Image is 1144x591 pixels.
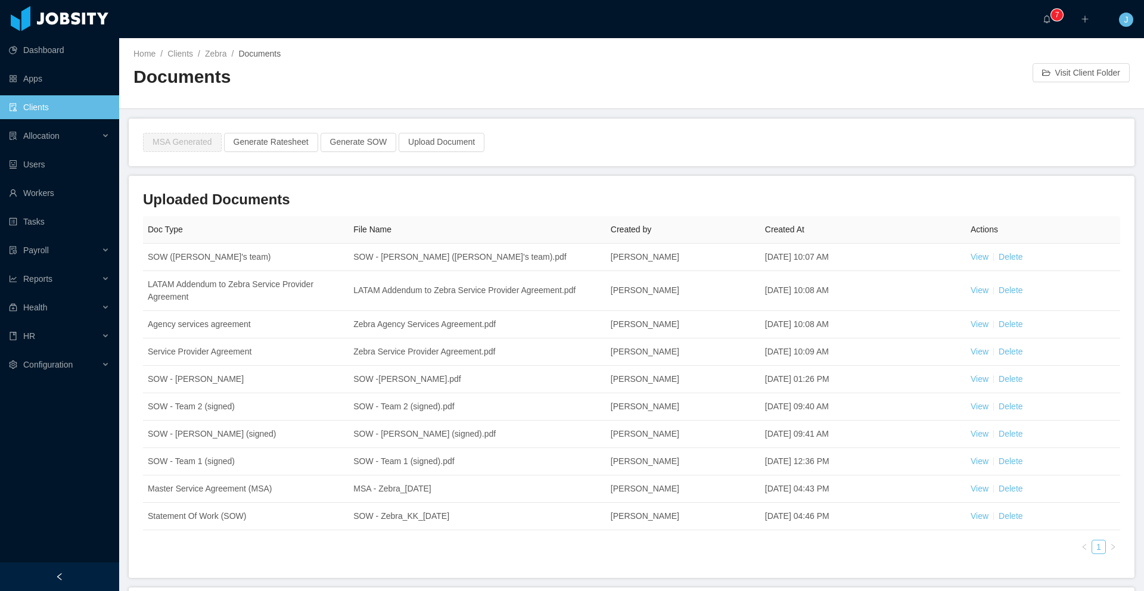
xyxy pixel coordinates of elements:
td: [DATE] 10:08 AM [760,311,966,338]
td: Agency services agreement [143,311,349,338]
td: Service Provider Agreement [143,338,349,366]
a: Delete [999,347,1022,356]
td: SOW - Team 2 (signed) [143,393,349,421]
td: SOW - Team 1 (signed).pdf [349,448,606,475]
button: Generate SOW [321,133,397,152]
td: [PERSON_NAME] [606,366,760,393]
span: Created At [765,225,804,234]
h3: Uploaded Documents [143,190,1120,209]
i: icon: file-protect [9,246,17,254]
a: icon: appstoreApps [9,67,110,91]
td: SOW - [PERSON_NAME] ([PERSON_NAME]'s team).pdf [349,244,606,271]
a: icon: robotUsers [9,153,110,176]
td: [PERSON_NAME] [606,475,760,503]
span: Configuration [23,360,73,369]
i: icon: solution [9,132,17,140]
a: Delete [999,374,1022,384]
span: Doc Type [148,225,183,234]
td: [PERSON_NAME] [606,271,760,311]
td: [DATE] 04:43 PM [760,475,966,503]
button: MSA Generated [143,133,222,152]
a: Delete [999,484,1022,493]
a: icon: auditClients [9,95,110,119]
i: icon: setting [9,360,17,369]
td: SOW - [PERSON_NAME] (signed) [143,421,349,448]
i: icon: plus [1081,15,1089,23]
td: [PERSON_NAME] [606,393,760,421]
span: Reports [23,274,52,284]
td: Master Service Agreement (MSA) [143,475,349,503]
span: Documents [238,49,281,58]
a: Zebra [205,49,227,58]
td: [DATE] 10:07 AM [760,244,966,271]
a: icon: userWorkers [9,181,110,205]
td: Zebra Agency Services Agreement.pdf [349,311,606,338]
td: SOW ([PERSON_NAME]'s team) [143,244,349,271]
span: Allocation [23,131,60,141]
td: SOW - Zebra_KK_[DATE] [349,503,606,530]
td: Statement Of Work (SOW) [143,503,349,530]
a: View [971,285,988,295]
sup: 7 [1051,9,1063,21]
td: [PERSON_NAME] [606,244,760,271]
a: View [971,374,988,384]
span: J [1124,13,1129,27]
a: icon: pie-chartDashboard [9,38,110,62]
td: MSA - Zebra_[DATE] [349,475,606,503]
td: [DATE] 04:46 PM [760,503,966,530]
a: View [971,252,988,262]
span: Actions [971,225,998,234]
td: [DATE] 10:09 AM [760,338,966,366]
i: icon: left [1081,543,1088,550]
p: 7 [1055,9,1059,21]
td: [DATE] 10:08 AM [760,271,966,311]
h2: Documents [133,65,632,89]
button: icon: folder-openVisit Client Folder [1033,63,1130,82]
td: SOW - [PERSON_NAME] [143,366,349,393]
a: Delete [999,402,1022,411]
li: Next Page [1106,540,1120,554]
td: [PERSON_NAME] [606,338,760,366]
td: [PERSON_NAME] [606,421,760,448]
span: Payroll [23,245,49,255]
a: View [971,456,988,466]
button: Upload Document [399,133,484,152]
td: [PERSON_NAME] [606,503,760,530]
a: 1 [1092,540,1105,553]
i: icon: medicine-box [9,303,17,312]
a: View [971,319,988,329]
td: [DATE] 12:36 PM [760,448,966,475]
td: SOW - [PERSON_NAME] (signed).pdf [349,421,606,448]
li: Previous Page [1077,540,1092,554]
a: Delete [999,285,1022,295]
td: SOW - Team 1 (signed) [143,448,349,475]
li: 1 [1092,540,1106,554]
span: HR [23,331,35,341]
a: Delete [999,319,1022,329]
td: SOW -[PERSON_NAME].pdf [349,366,606,393]
a: View [971,429,988,438]
a: View [971,347,988,356]
td: [DATE] 09:41 AM [760,421,966,448]
a: Delete [999,252,1022,262]
span: / [232,49,234,58]
button: Generate Ratesheet [224,133,318,152]
i: icon: line-chart [9,275,17,283]
a: Delete [999,429,1022,438]
span: Health [23,303,47,312]
i: icon: right [1109,543,1117,550]
a: View [971,511,988,521]
span: / [160,49,163,58]
a: Clients [167,49,193,58]
td: [DATE] 09:40 AM [760,393,966,421]
a: Home [133,49,156,58]
span: Created by [611,225,651,234]
td: [PERSON_NAME] [606,448,760,475]
i: icon: book [9,332,17,340]
a: View [971,484,988,493]
td: LATAM Addendum to Zebra Service Provider Agreement [143,271,349,311]
i: icon: bell [1043,15,1051,23]
a: icon: profileTasks [9,210,110,234]
td: [PERSON_NAME] [606,311,760,338]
